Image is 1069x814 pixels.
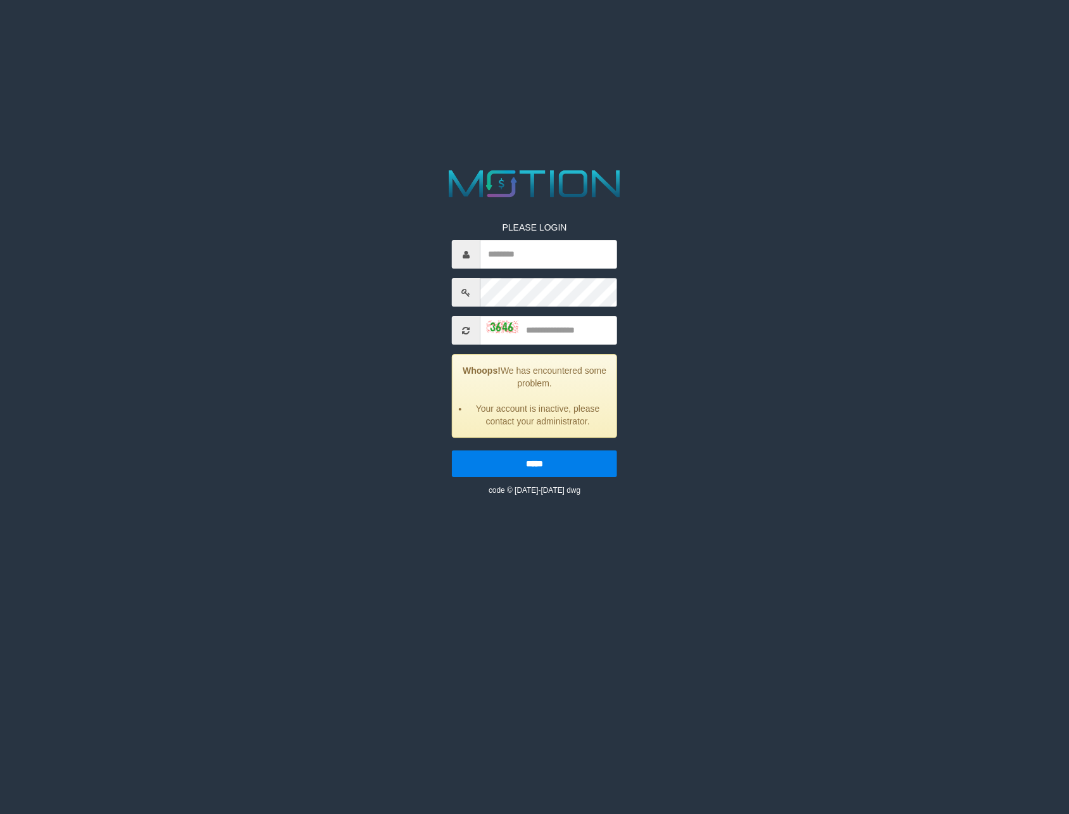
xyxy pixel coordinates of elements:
[441,165,628,202] img: MOTION_logo.png
[487,321,518,333] img: captcha
[463,366,501,376] strong: Whoops!
[489,486,580,495] small: code © [DATE]-[DATE] dwg
[452,221,617,234] p: PLEASE LOGIN
[468,402,607,428] li: Your account is inactive, please contact your administrator.
[452,354,617,438] div: We has encountered some problem.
